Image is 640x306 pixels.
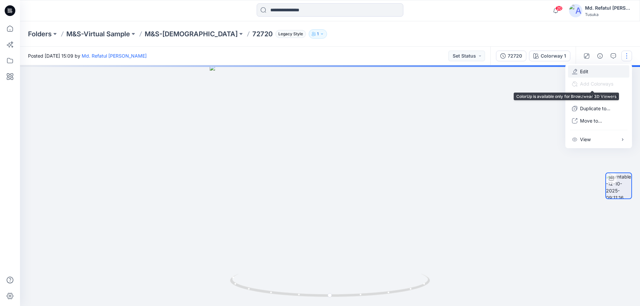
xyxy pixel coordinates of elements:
img: turntable-12-10-2025-09:11:16 [606,173,631,198]
p: 1 [317,30,319,38]
a: Edit [580,68,588,75]
p: 72720 [252,29,273,39]
div: Md. Refatul [PERSON_NAME] [585,4,632,12]
span: 20 [555,6,563,11]
button: Legacy Style [273,29,306,39]
div: Tusuka [585,12,632,17]
button: 1 [309,29,327,39]
img: avatar [569,4,582,17]
a: M&S-Virtual Sample [66,29,130,39]
a: Folders [28,29,52,39]
p: Move to... [580,117,602,124]
div: Colorway 1 [541,52,566,60]
p: Add to Collection [580,93,618,100]
p: Duplicate to... [580,105,610,112]
span: Legacy Style [275,30,306,38]
a: Md. Refatul [PERSON_NAME] [82,53,147,59]
button: Colorway 1 [529,51,570,61]
button: 72720 [496,51,526,61]
a: M&S-[DEMOGRAPHIC_DATA] [145,29,238,39]
span: Posted [DATE] 15:09 by [28,52,147,59]
p: View [580,136,591,143]
div: 72720 [508,52,522,60]
button: Details [595,51,605,61]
